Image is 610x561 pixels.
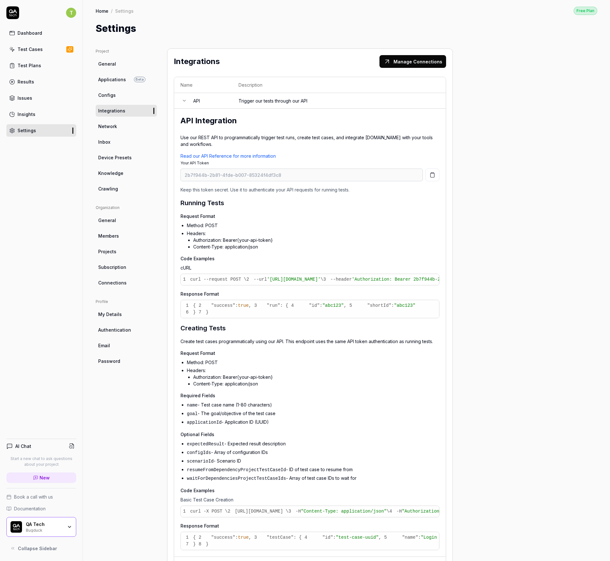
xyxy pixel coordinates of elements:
span: : [391,303,394,308]
p: Response Format [180,522,439,529]
span: New [40,474,50,481]
th: Name [174,77,232,93]
label: Your API Token [180,161,209,165]
code: applicationId [187,420,222,425]
span: true [238,303,249,308]
span: , [249,535,251,540]
a: Email [96,340,157,351]
span: 4 [302,534,312,541]
span: "test-case-uuid" [336,535,378,540]
span: General [98,61,116,67]
p: Create test cases programmatically using our API. This endpoint uses the same API token authentic... [180,338,439,345]
code: } } [183,535,546,547]
span: 6 [183,309,193,316]
a: Subscription [96,261,157,273]
div: Test Plans [18,62,41,69]
span: 2 [228,508,235,515]
a: Test Cases [6,43,76,55]
span: Integrations [98,107,125,114]
span: curl -X POST \ [190,509,228,514]
span: \ [320,277,323,282]
button: Manage Connections [379,55,446,68]
td: Trigger our tests through our API [232,93,446,109]
span: "name" [402,535,418,540]
a: Projects [96,246,157,257]
span: \ [387,509,389,514]
span: '[URL][DOMAIN_NAME]' [267,277,320,282]
h3: Running Tests [180,198,439,208]
span: Knowledge [98,170,123,176]
a: Book a call with us [6,493,76,500]
span: : [418,535,421,540]
span: : { [280,303,288,308]
a: Settings [6,124,76,137]
span: Projects [98,248,116,255]
p: Code Examples [180,255,439,262]
li: Method: POST [187,359,439,366]
a: Crawling [96,183,157,195]
a: Home [96,8,108,14]
span: Collapse Sidebar [18,545,57,552]
span: 7 [183,541,193,548]
span: Applications [98,76,126,83]
a: Issues [6,92,76,104]
span: --header [330,277,352,282]
span: : [333,535,336,540]
button: QA Tech LogoQA TechBugduck [6,517,76,537]
div: Organization [96,205,157,211]
li: - Test case name (1-80 characters) [187,401,439,409]
a: Documentation [6,505,76,512]
span: Documentation [14,505,46,512]
p: Keep this token secret. Use it to authenticate your API requests for running tests. [180,186,439,193]
a: Connections [96,277,157,289]
li: - Expected result description [187,440,439,448]
span: 3 [323,276,330,283]
a: Members [96,230,157,242]
li: - Application ID (UUID) [187,419,439,426]
span: "success" [211,303,235,308]
code: configIds [187,450,211,455]
div: Profile [96,299,157,305]
li: Authorization: Bearer {your-api-token} [193,237,439,243]
li: Content-Type: application/json [193,380,439,387]
a: My Details [96,308,157,320]
code: } } [183,303,415,315]
div: Results [18,78,34,85]
a: Authentication [96,324,157,336]
li: - Scenario ID [187,457,439,465]
li: Authorization: Bearer {your-api-token} [193,374,439,380]
span: 1 [183,508,190,515]
p: Use our REST API to programmatically trigger test runs, create test cases, and integrate [DOMAIN_... [180,134,439,147]
p: Request Format [180,213,439,219]
span: Subscription [98,264,126,270]
div: Settings [115,8,134,14]
a: Dashboard [6,27,76,39]
span: 5 [347,302,357,309]
span: , [249,303,251,308]
span: Members [98,233,119,239]
div: Test Cases [18,46,43,53]
p: Required Fields [180,392,439,399]
span: "shortId" [367,303,392,308]
a: Read our API Reference for more information [180,153,276,159]
h2: Integrations [174,56,220,67]
span: "id" [322,535,333,540]
span: 2 [246,276,254,283]
span: Connections [98,279,127,286]
li: Method: POST [187,222,439,229]
span: , [378,535,381,540]
p: Request Format [180,350,439,356]
code: resumeFromDependencyProjectTestCaseId [187,467,286,472]
li: Content-Type: application/json [193,243,439,250]
span: 7 [196,309,206,316]
a: Password [96,355,157,367]
span: 3 [251,534,261,541]
a: Integrations [96,105,157,117]
span: "testCase" [267,535,294,540]
span: 2 [196,302,206,309]
span: "run" [267,303,280,308]
span: 1 [183,302,193,309]
div: Dashboard [18,30,42,36]
h1: Settings [96,21,136,36]
button: T [66,6,76,19]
